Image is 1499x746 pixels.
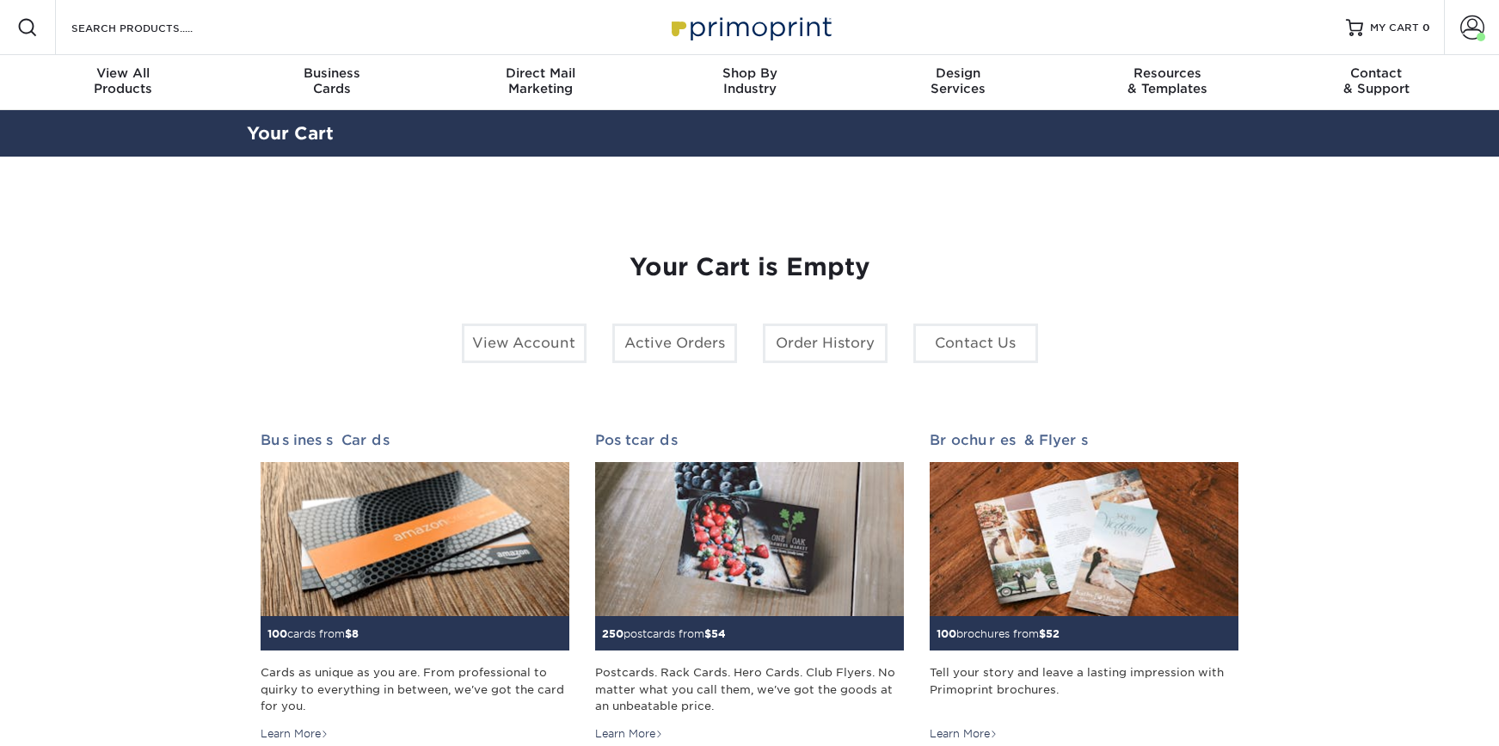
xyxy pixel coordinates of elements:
span: 250 [602,627,624,640]
a: Contact& Support [1272,55,1481,110]
span: Direct Mail [436,65,645,81]
span: 52 [1046,627,1060,640]
div: Postcards. Rack Cards. Hero Cards. Club Flyers. No matter what you call them, we've got the goods... [595,664,904,714]
h2: Business Cards [261,432,569,448]
div: & Templates [1063,65,1272,96]
div: Learn More [261,726,329,742]
div: Products [19,65,228,96]
div: & Support [1272,65,1481,96]
span: Business [227,65,436,81]
h1: Your Cart is Empty [261,253,1239,282]
a: Brochures & Flyers 100brochures from$52 Tell your story and leave a lasting impression with Primo... [930,432,1238,742]
span: MY CART [1370,21,1419,35]
small: brochures from [937,627,1060,640]
a: DesignServices [854,55,1063,110]
h2: Brochures & Flyers [930,432,1238,448]
span: 100 [937,627,956,640]
a: Direct MailMarketing [436,55,645,110]
span: Contact [1272,65,1481,81]
h2: Postcards [595,432,904,448]
a: Resources& Templates [1063,55,1272,110]
a: Postcards 250postcards from$54 Postcards. Rack Cards. Hero Cards. Club Flyers. No matter what you... [595,432,904,742]
div: Cards [227,65,436,96]
div: Industry [645,65,854,96]
span: Shop By [645,65,854,81]
a: View AllProducts [19,55,228,110]
span: $ [1039,627,1046,640]
input: SEARCH PRODUCTS..... [70,17,237,38]
div: Learn More [595,726,663,742]
span: 0 [1422,22,1430,34]
span: Resources [1063,65,1272,81]
a: Business Cards 100cards from$8 Cards as unique as you are. From professional to quirky to everyth... [261,432,569,742]
img: Brochures & Flyers [930,462,1238,617]
img: Business Cards [261,462,569,617]
a: View Account [462,324,587,363]
div: Learn More [930,726,998,742]
a: Active Orders [612,324,737,363]
a: Contact Us [913,324,1038,363]
a: Order History [763,324,888,363]
small: postcards from [602,627,726,640]
span: 8 [352,627,359,640]
span: $ [345,627,352,640]
small: cards from [267,627,359,640]
img: Primoprint [664,9,836,46]
span: 54 [711,627,726,640]
a: Your Cart [247,123,334,144]
div: Tell your story and leave a lasting impression with Primoprint brochures. [930,664,1238,714]
a: BusinessCards [227,55,436,110]
div: Services [854,65,1063,96]
img: Postcards [595,462,904,617]
span: $ [704,627,711,640]
span: Design [854,65,1063,81]
div: Marketing [436,65,645,96]
a: Shop ByIndustry [645,55,854,110]
span: View All [19,65,228,81]
div: Cards as unique as you are. From professional to quirky to everything in between, we've got the c... [261,664,569,714]
span: 100 [267,627,287,640]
